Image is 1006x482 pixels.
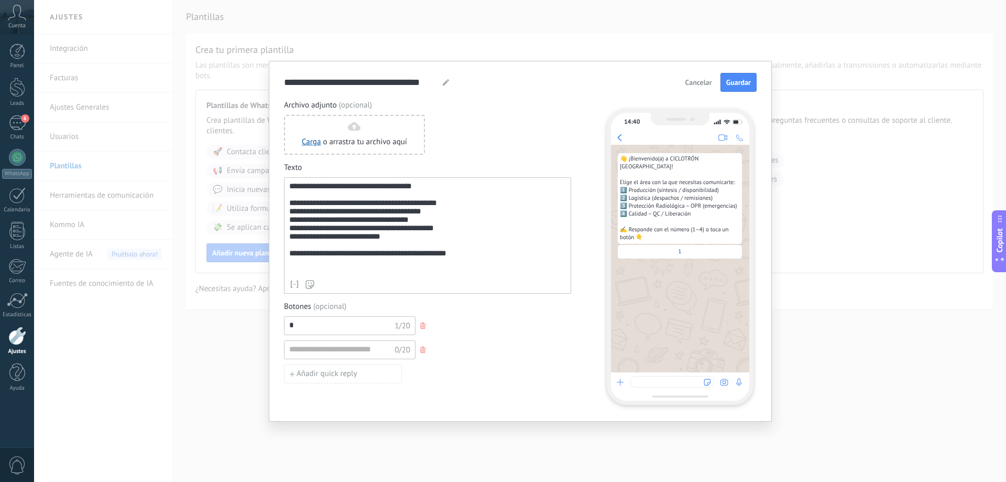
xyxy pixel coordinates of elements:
div: WhatsApp [2,169,32,179]
span: Botones [284,302,346,312]
div: Ajustes [2,348,32,355]
span: (opcional) [313,302,346,312]
span: 👋 ¡Bienvenido(a) a CICLOTRÓN [GEOGRAPHIC_DATA]! Elige el área con la que necesitas comunicarte: 1... [620,155,740,242]
span: 0/20 [395,345,410,355]
span: (opcional) [339,100,372,111]
span: 6 [21,114,29,123]
div: Calendario [2,207,32,213]
div: Estadísticas [2,312,32,318]
div: Panel [2,62,32,69]
div: 14:40 [624,118,640,126]
a: Carga [302,137,321,147]
div: Chats [2,134,32,141]
span: 1/20 [395,321,410,331]
span: Añadir quick reply [297,370,357,378]
span: Cuenta [8,23,26,29]
span: Guardar [726,79,751,86]
div: Listas [2,243,32,250]
div: Ayuda [2,385,32,392]
span: o arrastra tu archivo aquí [323,137,407,147]
button: Añadir quick reply [284,365,402,383]
button: Guardar [720,73,757,92]
span: Archivo adjunto [284,100,372,111]
button: Cancelar [681,74,717,90]
div: Leads [2,100,32,107]
div: Correo [2,277,32,284]
span: Cancelar [685,79,712,86]
span: Texto [284,163,302,173]
span: 1 [679,248,682,255]
span: Copilot [994,228,1005,252]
